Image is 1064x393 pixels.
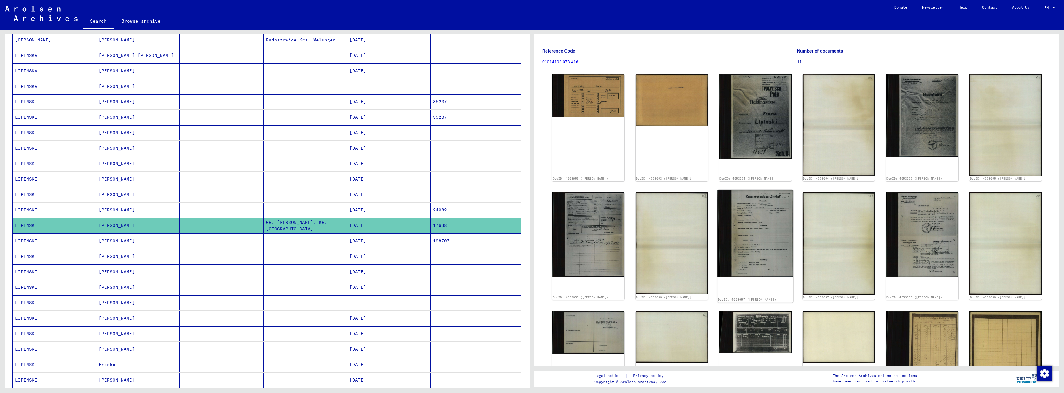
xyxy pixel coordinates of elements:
[347,280,431,295] mat-cell: [DATE]
[803,296,859,299] a: DocID: 4553657 ([PERSON_NAME])
[542,49,575,53] b: Reference Code
[594,373,625,379] a: Legal notice
[96,280,180,295] mat-cell: [PERSON_NAME]
[96,32,180,48] mat-cell: [PERSON_NAME]
[13,218,96,233] mat-cell: LIPINSKI
[96,218,180,233] mat-cell: [PERSON_NAME]
[96,342,180,357] mat-cell: [PERSON_NAME]
[886,192,958,277] img: 001.jpg
[797,59,1052,65] p: 11
[347,172,431,187] mat-cell: [DATE]
[347,326,431,341] mat-cell: [DATE]
[13,249,96,264] mat-cell: LIPINSKI
[96,295,180,310] mat-cell: [PERSON_NAME]
[347,218,431,233] mat-cell: [DATE]
[628,373,671,379] a: Privacy policy
[719,311,792,353] img: 001.jpg
[114,14,168,28] a: Browse archive
[969,192,1042,294] img: 002.jpg
[96,110,180,125] mat-cell: [PERSON_NAME]
[13,373,96,388] mat-cell: LIPINSKI
[431,94,521,109] mat-cell: 35237
[96,63,180,79] mat-cell: [PERSON_NAME]
[833,373,917,378] p: The Arolsen Archives online collections
[96,94,180,109] mat-cell: [PERSON_NAME]
[803,311,875,363] img: 002.jpg
[13,280,96,295] mat-cell: LIPINSKI
[264,218,347,233] mat-cell: GR. [PERSON_NAME], KR. [GEOGRAPHIC_DATA]
[13,233,96,249] mat-cell: LIPINSKI
[13,264,96,280] mat-cell: LIPINSKI
[886,177,942,180] a: DocID: 4553655 ([PERSON_NAME])
[719,177,775,180] a: DocID: 4553654 ([PERSON_NAME])
[347,63,431,79] mat-cell: [DATE]
[431,233,521,249] mat-cell: 128707
[96,156,180,171] mat-cell: [PERSON_NAME]
[347,141,431,156] mat-cell: [DATE]
[96,125,180,140] mat-cell: [PERSON_NAME]
[347,249,431,264] mat-cell: [DATE]
[803,177,859,180] a: DocID: 4553654 ([PERSON_NAME])
[13,295,96,310] mat-cell: LIPINSKI
[347,357,431,372] mat-cell: [DATE]
[636,177,692,180] a: DocID: 4553653 ([PERSON_NAME])
[970,177,1026,180] a: DocID: 4553655 ([PERSON_NAME])
[96,141,180,156] mat-cell: [PERSON_NAME]
[552,311,624,354] img: 001.jpg
[13,125,96,140] mat-cell: LIPINSKI
[347,32,431,48] mat-cell: [DATE]
[594,379,671,385] p: Copyright © Arolsen Archives, 2021
[886,296,942,299] a: DocID: 4553658 ([PERSON_NAME])
[969,74,1042,176] img: 002.jpg
[431,110,521,125] mat-cell: 35237
[13,48,96,63] mat-cell: LIPINSKA
[347,156,431,171] mat-cell: [DATE]
[797,49,843,53] b: Number of documents
[13,172,96,187] mat-cell: LIPINSKI
[886,311,958,381] img: 001.jpg
[96,187,180,202] mat-cell: [PERSON_NAME]
[13,94,96,109] mat-cell: LIPINSKI
[96,311,180,326] mat-cell: [PERSON_NAME]
[13,357,96,372] mat-cell: LIPINSKI
[13,203,96,218] mat-cell: LIPINSKI
[553,296,608,299] a: DocID: 4553656 ([PERSON_NAME])
[96,79,180,94] mat-cell: [PERSON_NAME]
[347,311,431,326] mat-cell: [DATE]
[13,63,96,79] mat-cell: LIPINSKA
[13,187,96,202] mat-cell: LIPINSKI
[96,203,180,218] mat-cell: [PERSON_NAME]
[347,110,431,125] mat-cell: [DATE]
[542,59,578,64] a: 01014102 078.416
[13,311,96,326] mat-cell: LIPINSKI
[1015,371,1038,386] img: yv_logo.png
[13,79,96,94] mat-cell: LIPINSKA
[13,141,96,156] mat-cell: LIPINSKI
[719,74,792,159] img: 001.jpg
[636,296,692,299] a: DocID: 4553656 ([PERSON_NAME])
[347,264,431,280] mat-cell: [DATE]
[264,32,347,48] mat-cell: Radoszowice Krs. Welungen
[886,74,958,157] img: 001.jpg
[96,233,180,249] mat-cell: [PERSON_NAME]
[552,192,624,276] img: 001.jpg
[96,373,180,388] mat-cell: [PERSON_NAME]
[636,192,708,294] img: 002.jpg
[636,74,708,126] img: 002.jpg
[1037,366,1052,381] img: Change consent
[83,14,114,30] a: Search
[5,6,78,21] img: Arolsen_neg.svg
[803,192,875,295] img: 002.jpg
[431,218,521,233] mat-cell: 17638
[96,48,180,63] mat-cell: [PERSON_NAME] [PERSON_NAME]
[718,298,776,302] a: DocID: 4553657 ([PERSON_NAME])
[13,342,96,357] mat-cell: LIPINSKI
[803,74,875,176] img: 002.jpg
[970,296,1026,299] a: DocID: 4553658 ([PERSON_NAME])
[347,233,431,249] mat-cell: [DATE]
[347,203,431,218] mat-cell: [DATE]
[1044,6,1051,10] span: EN
[347,48,431,63] mat-cell: [DATE]
[553,177,608,180] a: DocID: 4553653 ([PERSON_NAME])
[347,342,431,357] mat-cell: [DATE]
